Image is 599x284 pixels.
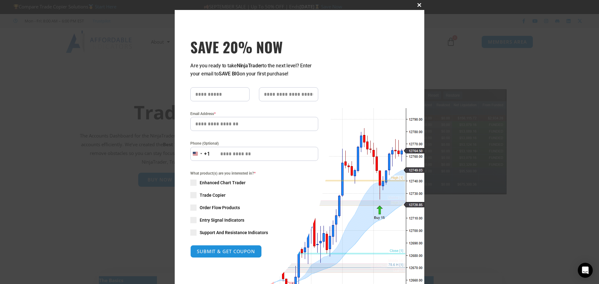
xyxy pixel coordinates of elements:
span: Trade Copier [200,192,226,198]
label: Enhanced Chart Trader [190,180,318,186]
h3: SAVE 20% NOW [190,38,318,55]
strong: SAVE BIG [219,71,240,77]
p: Are you ready to take to the next level? Enter your email to on your first purchase! [190,62,318,78]
label: Order Flow Products [190,205,318,211]
span: Enhanced Chart Trader [200,180,246,186]
label: Email Address [190,111,318,117]
label: Trade Copier [190,192,318,198]
button: SUBMIT & GET COUPON [190,245,262,258]
div: +1 [204,150,210,158]
label: Phone (Optional) [190,140,318,147]
label: Entry Signal Indicators [190,217,318,223]
label: Support And Resistance Indicators [190,229,318,236]
span: Support And Resistance Indicators [200,229,268,236]
div: Open Intercom Messenger [578,263,593,278]
button: Selected country [190,147,210,161]
span: What product(s) are you interested in? [190,170,318,176]
span: Entry Signal Indicators [200,217,244,223]
span: Order Flow Products [200,205,240,211]
strong: NinjaTrader [237,63,262,69]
